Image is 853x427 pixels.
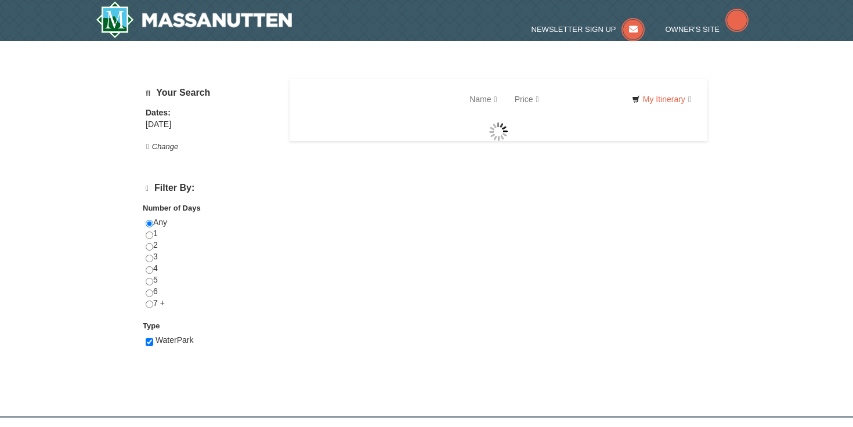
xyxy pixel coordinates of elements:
strong: Type [143,321,160,330]
a: Massanutten Resort [96,1,292,38]
a: Owner's Site [666,25,749,34]
img: Massanutten Resort Logo [96,1,292,38]
a: Newsletter Sign Up [532,25,645,34]
img: wait gif [489,122,508,141]
span: Owner's Site [666,25,720,34]
strong: Number of Days [143,204,201,212]
a: Price [506,88,548,111]
strong: Dates: [146,108,171,117]
div: Any 1 2 3 4 5 6 7 + [146,217,275,321]
span: Newsletter Sign Up [532,25,616,34]
h4: Filter By: [146,183,275,194]
span: WaterPark [156,335,194,345]
button: Change [146,140,179,153]
h5: Your Search [146,88,275,99]
div: [DATE] [146,119,275,131]
a: My Itinerary [624,91,699,108]
a: Name [461,88,505,111]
